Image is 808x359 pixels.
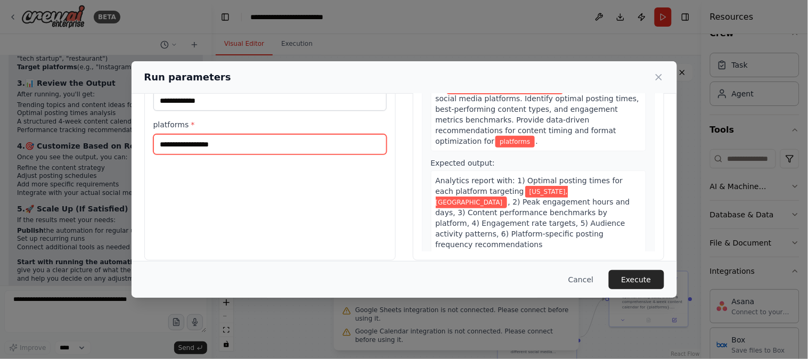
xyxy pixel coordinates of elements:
[144,70,231,85] h2: Run parameters
[436,84,640,145] span: across different social media platforms. Identify optimal posting times, best-performing content ...
[536,137,538,145] span: .
[436,186,568,208] span: Variable: target_audience
[431,159,495,167] span: Expected output:
[609,270,664,289] button: Execute
[560,270,602,289] button: Cancel
[436,198,630,249] span: , 2) Peak engagement hours and days, 3) Content performance benchmarks by platform, 4) Engagement...
[495,136,534,148] span: Variable: platforms
[436,176,623,195] span: Analytics report with: 1) Optimal posting times for each platform targeting
[153,119,387,130] label: platforms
